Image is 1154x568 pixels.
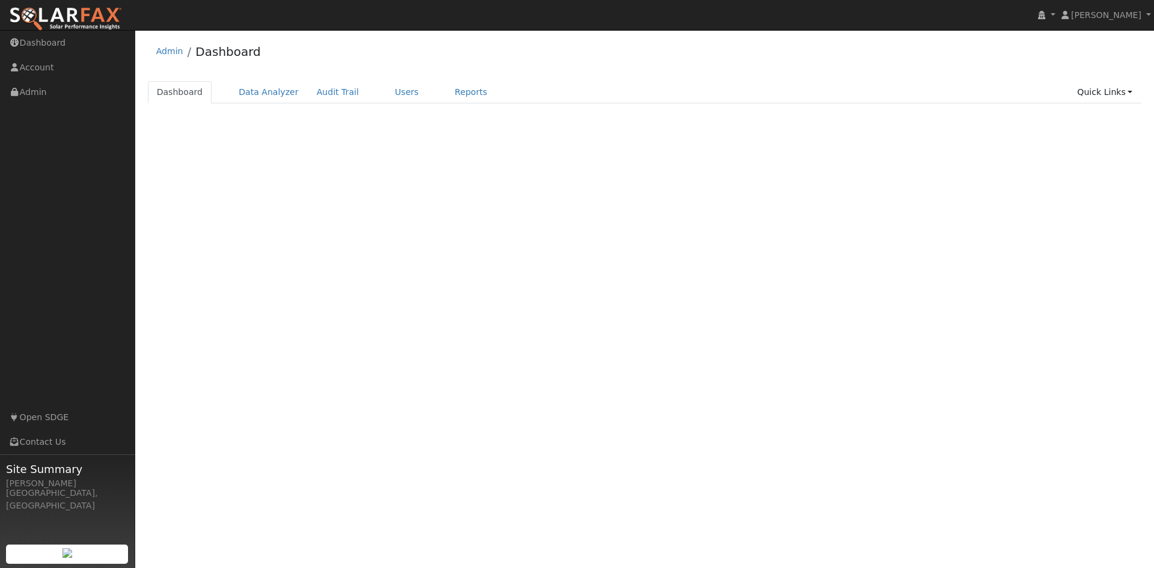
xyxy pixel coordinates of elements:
a: Data Analyzer [230,81,308,103]
a: Reports [446,81,496,103]
span: Site Summary [6,461,129,477]
a: Quick Links [1068,81,1141,103]
div: [PERSON_NAME] [6,477,129,490]
a: Admin [156,46,183,56]
a: Dashboard [148,81,212,103]
a: Dashboard [195,44,261,59]
span: [PERSON_NAME] [1071,10,1141,20]
a: Users [386,81,428,103]
a: Audit Trail [308,81,368,103]
img: retrieve [63,548,72,558]
div: [GEOGRAPHIC_DATA], [GEOGRAPHIC_DATA] [6,487,129,512]
img: SolarFax [9,7,122,32]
